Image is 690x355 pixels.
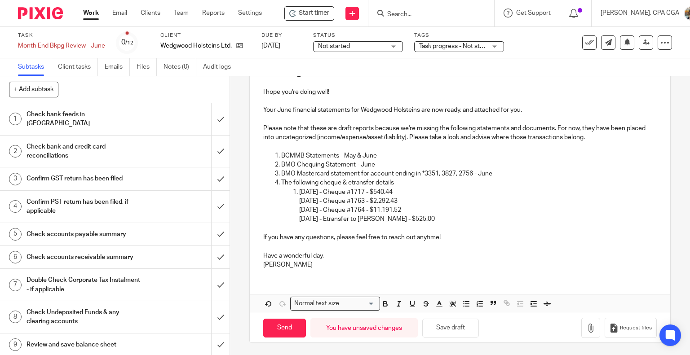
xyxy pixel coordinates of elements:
[141,9,160,18] a: Clients
[18,41,105,50] div: Month End Bkpg Review - June
[419,43,504,49] span: Task progress - Not started + 2
[342,299,375,308] input: Search for option
[9,228,22,241] div: 5
[422,319,479,338] button: Save draft
[9,200,22,213] div: 4
[284,6,334,21] div: Wedgwood Holsteins Ltd. - Month End Bkpg Review - June
[299,215,657,224] p: [DATE] - Etransfer to [PERSON_NAME] - $525.00
[18,58,51,76] a: Subtasks
[299,188,657,215] p: [DATE] - Cheque #1717 - $540.44 [DATE] - Cheque #1763 - $2,292.43 [DATE] - Cheque #1764 - $11,191.52
[9,251,22,263] div: 6
[263,88,657,96] p: I hope you're doing well!
[318,43,350,49] span: Not started
[263,105,657,114] p: Your June financial statements for Wedgwood Holsteins are now ready, and attached for you.
[516,10,551,16] span: Get Support
[386,11,467,19] input: Search
[27,338,144,351] h1: Review and save balance sheet
[261,43,280,49] span: [DATE]
[310,318,418,337] div: You have unsaved changes
[605,318,657,338] button: Request files
[9,311,22,323] div: 8
[137,58,157,76] a: Files
[261,32,302,39] label: Due by
[18,32,105,39] label: Task
[290,297,380,311] div: Search for option
[105,58,130,76] a: Emails
[83,9,99,18] a: Work
[281,160,657,169] p: BMO Chequing Statement - June
[27,108,144,131] h1: Check bank feeds in [GEOGRAPHIC_DATA]
[27,250,144,264] h1: Check accounts receivable summary
[281,178,657,187] p: The following cheque & etransfer details
[203,58,238,76] a: Audit logs
[313,32,403,39] label: Status
[164,58,196,76] a: Notes (0)
[292,299,341,308] span: Normal text size
[263,319,306,338] input: Send
[125,40,133,45] small: /12
[112,9,127,18] a: Email
[27,140,144,163] h1: Check bank and credit card reconciliations
[263,260,657,269] p: [PERSON_NAME]
[9,279,22,291] div: 7
[9,82,58,97] button: + Add subtask
[281,169,657,178] p: BMO Mastercard statement for account ending in *3351, 3827, 2756 - June
[299,9,329,18] span: Start timer
[174,9,189,18] a: Team
[263,233,657,242] p: If you have any questions, please feel free to reach out anytime!
[27,172,144,185] h1: Confirm GST return has been filed
[160,41,232,50] p: Wedgwood Holsteins Ltd.
[9,173,22,185] div: 3
[601,9,679,18] p: [PERSON_NAME], CPA CGA
[9,338,22,351] div: 9
[27,273,144,296] h1: Double Check Corporate Tax Instalment - if applicable
[263,124,657,142] p: Please note that these are draft reports because we're missing the following statements and docum...
[18,7,63,19] img: Pixie
[121,37,133,48] div: 0
[9,113,22,125] div: 1
[58,58,98,76] a: Client tasks
[27,195,144,218] h1: Confirm PST return has been filed, if applicable
[27,306,144,329] h1: Check Undeposited Funds & any clearing accounts
[160,32,250,39] label: Client
[238,9,262,18] a: Settings
[27,228,144,241] h1: Check accounts payable summary
[9,145,22,158] div: 2
[414,32,504,39] label: Tags
[281,151,657,160] p: BCMMB Statements - May & June
[620,324,652,332] span: Request files
[202,9,225,18] a: Reports
[263,251,657,260] p: Have a wonderful day,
